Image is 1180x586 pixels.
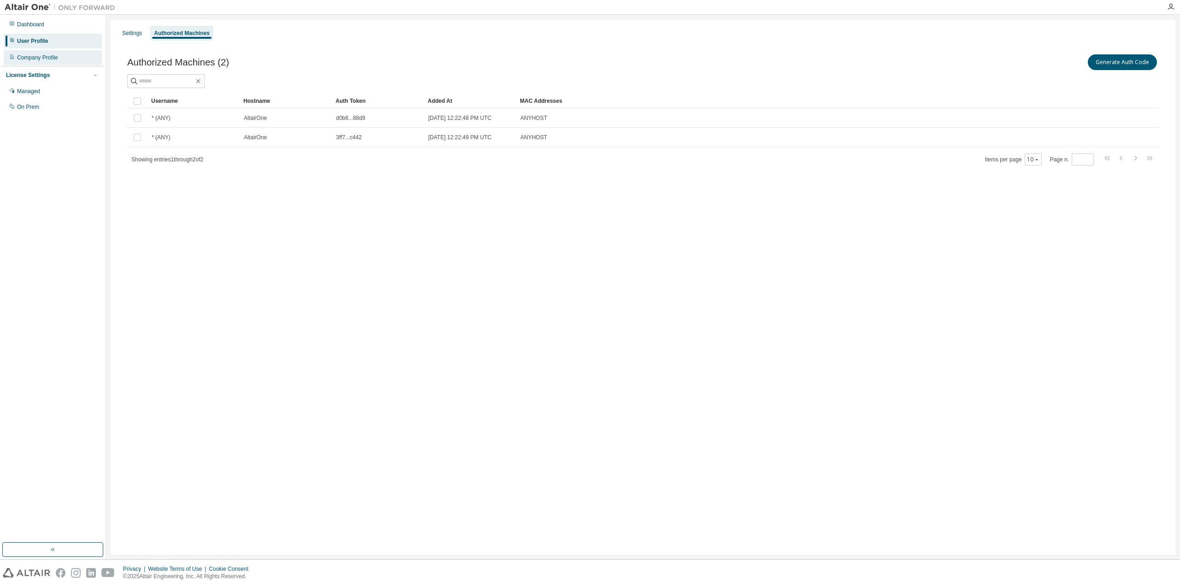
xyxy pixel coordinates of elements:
span: [DATE] 12:22:49 PM UTC [428,134,491,141]
img: linkedin.svg [86,568,96,578]
img: altair_logo.svg [3,568,50,578]
p: © 2025 Altair Engineering, Inc. All Rights Reserved. [123,573,254,580]
span: Authorized Machines (2) [127,57,229,68]
div: Settings [122,30,142,37]
div: Cookie Consent [209,565,254,573]
span: * (ANY) [152,134,171,141]
div: License Settings [6,71,50,79]
span: 3ff7...c442 [336,134,362,141]
img: youtube.svg [101,568,115,578]
div: Company Profile [17,54,58,61]
span: AltairOne [244,134,267,141]
div: Website Terms of Use [148,565,209,573]
span: Page n. [1050,154,1094,166]
span: Items per page [985,154,1042,166]
img: facebook.svg [56,568,65,578]
div: MAC Addresses [520,94,1062,108]
div: Added At [428,94,513,108]
span: ANYHOST [520,114,547,122]
button: 10 [1027,156,1039,163]
div: Dashboard [17,21,44,28]
span: [DATE] 12:22:48 PM UTC [428,114,491,122]
div: User Profile [17,37,48,45]
div: Auth Token [336,94,420,108]
div: Username [151,94,236,108]
span: AltairOne [244,114,267,122]
button: Generate Auth Code [1088,54,1157,70]
div: On Prem [17,103,39,111]
img: Altair One [5,3,120,12]
span: ANYHOST [520,134,547,141]
div: Privacy [123,565,148,573]
span: * (ANY) [152,114,171,122]
div: Managed [17,88,40,95]
span: d0b8...88d9 [336,114,365,122]
span: Showing entries 1 through 2 of 2 [131,156,203,163]
div: Hostname [243,94,328,108]
div: Authorized Machines [154,30,210,37]
img: instagram.svg [71,568,81,578]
